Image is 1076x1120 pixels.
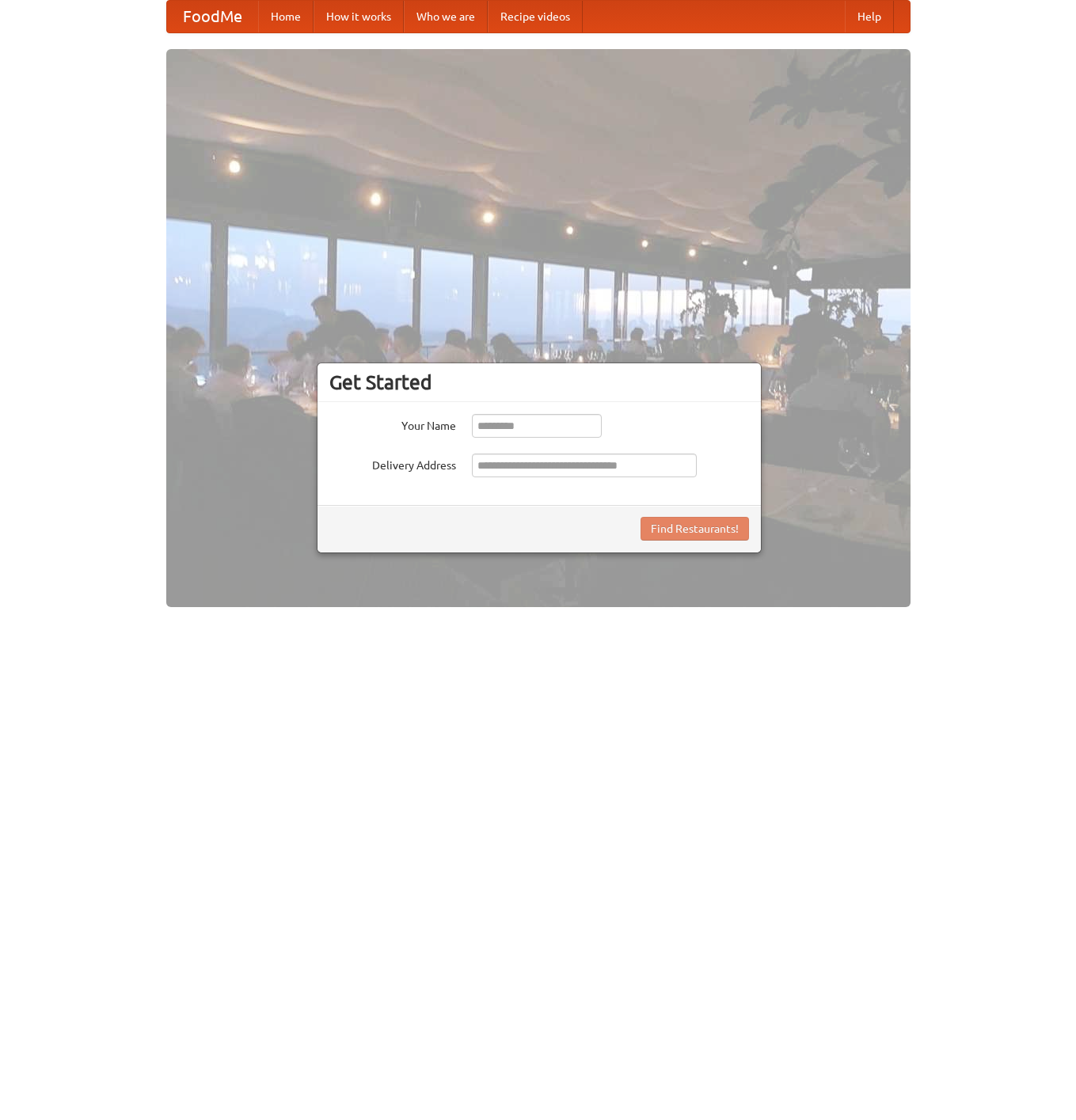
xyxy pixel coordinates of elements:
[329,370,749,394] h3: Get Started
[845,1,894,32] a: Help
[167,1,258,32] a: FoodMe
[329,454,456,473] label: Delivery Address
[329,414,456,434] label: Your Name
[404,1,488,32] a: Who we are
[314,1,404,32] a: How it works
[641,517,749,541] button: Find Restaurants!
[488,1,583,32] a: Recipe videos
[258,1,314,32] a: Home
